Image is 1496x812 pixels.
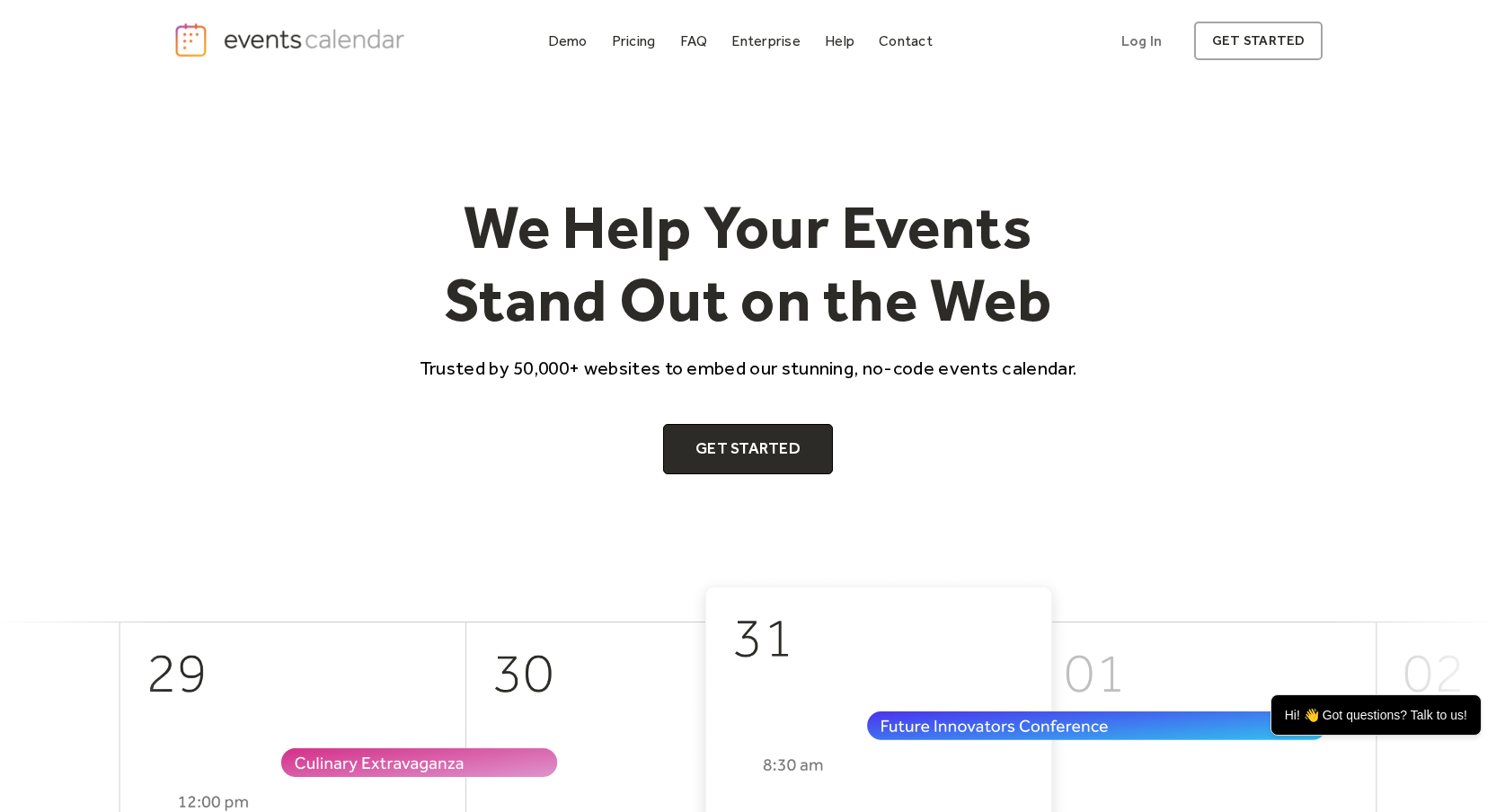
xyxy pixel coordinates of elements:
[548,36,588,46] div: Demo
[1103,22,1180,60] a: Log In
[403,355,1093,381] p: Trusted by 50,000+ websites to embed our stunning, no-code events calendar.
[724,29,807,53] a: Enterprise
[818,29,862,53] a: Help
[173,22,411,58] a: home
[403,190,1093,337] h1: We Help Your Events Stand Out on the Web
[731,36,800,46] div: Enterprise
[1194,22,1323,60] a: get started
[825,36,854,46] div: Help
[541,29,595,53] a: Demo
[680,36,708,46] div: FAQ
[605,29,663,53] a: Pricing
[673,29,715,53] a: FAQ
[879,36,933,46] div: Contact
[872,29,940,53] a: Contact
[612,36,656,46] div: Pricing
[663,424,833,474] a: Get Started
